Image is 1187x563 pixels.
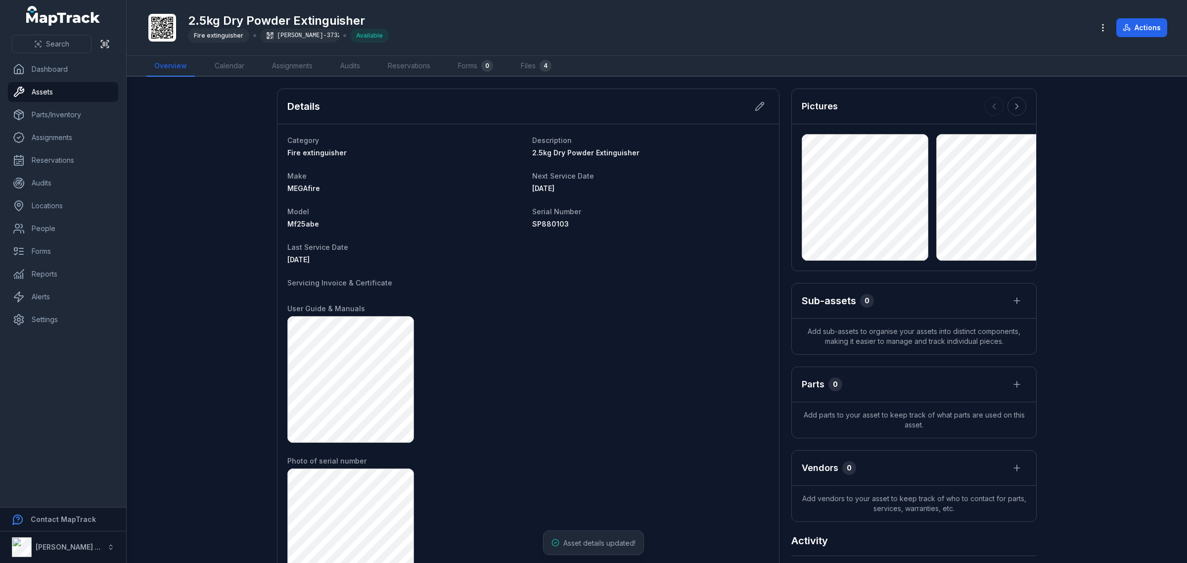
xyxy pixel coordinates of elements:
span: Photo of serial number [287,457,366,465]
span: Fire extinguisher [287,148,347,157]
h1: 2.5kg Dry Powder Extinguisher [188,13,389,29]
span: User Guide & Manuals [287,304,365,313]
div: 0 [828,377,842,391]
h3: Vendors [802,461,838,475]
strong: Contact MapTrack [31,515,96,523]
button: Actions [1116,18,1167,37]
h2: Details [287,99,320,113]
a: Reservations [8,150,118,170]
span: Fire extinguisher [194,32,243,39]
span: Servicing Invoice & Certificate [287,279,392,287]
a: Forms [8,241,118,261]
div: 0 [481,60,493,72]
span: Search [46,39,69,49]
span: Model [287,207,309,216]
h3: Parts [802,377,824,391]
span: Mf25abe [287,220,319,228]
a: Reports [8,264,118,284]
span: Last Service Date [287,243,348,251]
span: Add sub-assets to organise your assets into distinct components, making it easier to manage and t... [792,319,1036,354]
div: [PERSON_NAME]-3732 [260,29,339,43]
a: Locations [8,196,118,216]
span: Add parts to your asset to keep track of what parts are used on this asset. [792,402,1036,438]
a: Alerts [8,287,118,307]
a: Files4 [513,56,559,77]
a: Assignments [264,56,320,77]
span: MEGAfire [287,184,320,192]
a: Assignments [8,128,118,147]
h3: Pictures [802,99,838,113]
span: Description [532,136,572,144]
h2: Sub-assets [802,294,856,308]
span: Next Service Date [532,172,594,180]
a: Settings [8,310,118,329]
time: 3/22/2026, 12:00:00 AM [532,184,554,192]
span: Add vendors to your asset to keep track of who to contact for parts, services, warranties, etc. [792,486,1036,521]
time: 9/22/2025, 12:00:00 AM [287,255,310,264]
a: Overview [146,56,195,77]
span: Category [287,136,319,144]
span: Asset details updated! [563,539,636,547]
div: 4 [540,60,551,72]
span: Serial Number [532,207,581,216]
a: Assets [8,82,118,102]
span: 2.5kg Dry Powder Extinguisher [532,148,639,157]
a: People [8,219,118,238]
button: Search [12,35,91,53]
a: Parts/Inventory [8,105,118,125]
a: Reservations [380,56,438,77]
span: Make [287,172,307,180]
strong: [PERSON_NAME] Air [36,543,104,551]
a: Dashboard [8,59,118,79]
a: Forms0 [450,56,501,77]
a: Audits [8,173,118,193]
a: Audits [332,56,368,77]
span: [DATE] [287,255,310,264]
div: Available [350,29,389,43]
span: [DATE] [532,184,554,192]
a: Calendar [207,56,252,77]
span: SP880103 [532,220,569,228]
div: 0 [842,461,856,475]
a: MapTrack [26,6,100,26]
h2: Activity [791,534,828,548]
div: 0 [860,294,874,308]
